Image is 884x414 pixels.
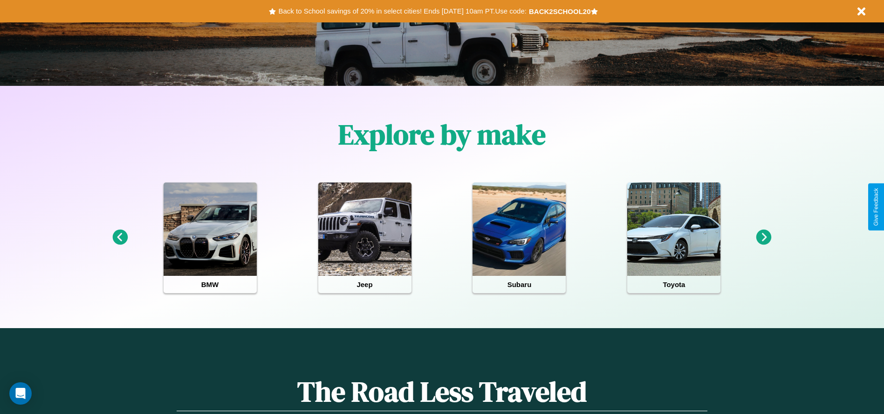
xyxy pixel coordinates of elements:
[9,382,32,405] div: Open Intercom Messenger
[276,5,528,18] button: Back to School savings of 20% in select cities! Ends [DATE] 10am PT.Use code:
[338,115,546,154] h1: Explore by make
[873,188,879,226] div: Give Feedback
[177,372,707,411] h1: The Road Less Traveled
[627,276,720,293] h4: Toyota
[529,7,591,15] b: BACK2SCHOOL20
[164,276,257,293] h4: BMW
[318,276,411,293] h4: Jeep
[473,276,566,293] h4: Subaru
